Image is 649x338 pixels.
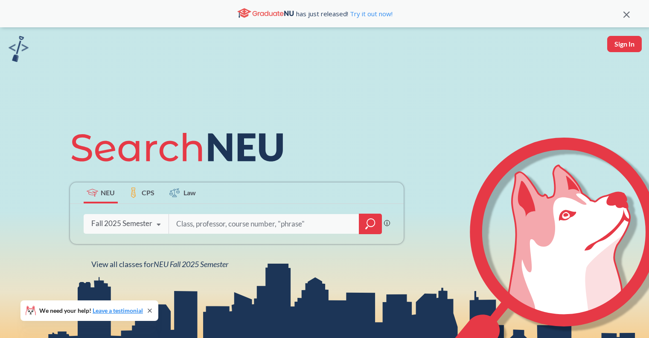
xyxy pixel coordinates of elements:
[183,188,196,197] span: Law
[91,259,228,269] span: View all classes for
[142,188,154,197] span: CPS
[348,9,393,18] a: Try it out now!
[9,36,29,65] a: sandbox logo
[154,259,228,269] span: NEU Fall 2025 Semester
[175,215,353,233] input: Class, professor, course number, "phrase"
[91,219,152,228] div: Fall 2025 Semester
[93,307,143,314] a: Leave a testimonial
[9,36,29,62] img: sandbox logo
[101,188,115,197] span: NEU
[607,36,642,52] button: Sign In
[39,308,143,314] span: We need your help!
[296,9,393,18] span: has just released!
[365,218,375,230] svg: magnifying glass
[359,214,382,234] div: magnifying glass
